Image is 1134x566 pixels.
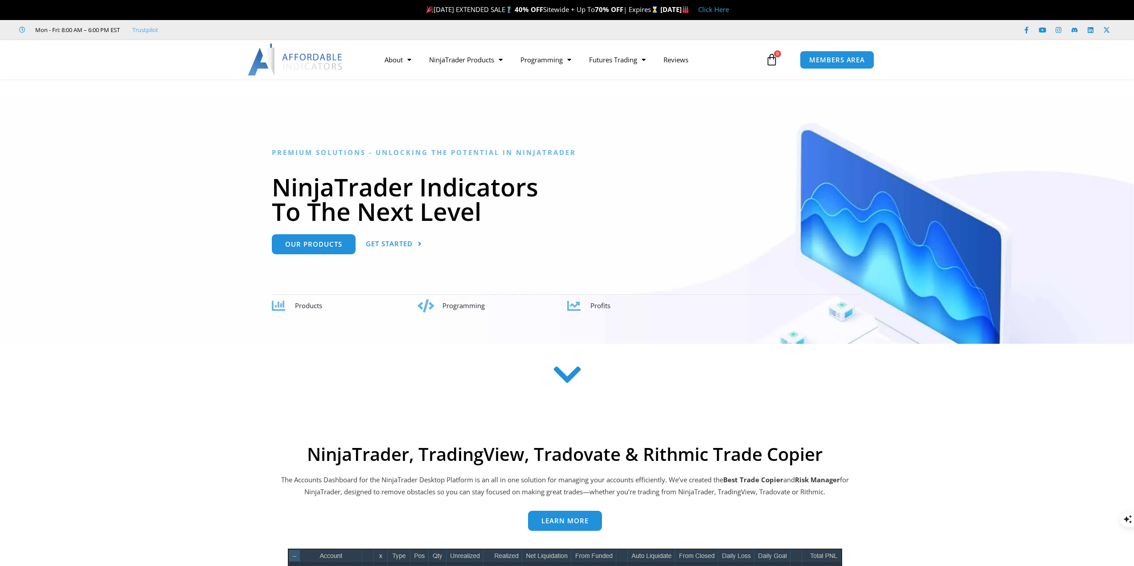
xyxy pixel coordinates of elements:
[655,49,697,70] a: Reviews
[248,44,344,76] img: LogoAI | Affordable Indicators – NinjaTrader
[660,5,689,14] strong: [DATE]
[506,6,512,13] img: 🏌️‍♂️
[580,49,655,70] a: Futures Trading
[272,175,862,224] h1: NinjaTrader Indicators To The Next Level
[285,241,342,248] span: Our Products
[426,6,433,13] img: 🎉
[590,301,610,310] span: Profits
[809,57,865,63] span: MEMBERS AREA
[376,49,763,70] nav: Menu
[528,511,602,531] a: Learn more
[723,475,783,484] b: Best Trade Copier
[795,475,840,484] strong: Risk Manager
[651,6,658,13] img: ⌛
[682,6,689,13] img: 🏭
[752,47,791,73] a: 0
[800,51,874,69] a: MEMBERS AREA
[272,148,862,157] h6: Premium Solutions - Unlocking the Potential in NinjaTrader
[132,24,158,35] a: Trustpilot
[424,5,660,14] span: [DATE] EXTENDED SALE Sitewide + Up To | Expires
[33,24,120,35] span: Mon - Fri: 8:00 AM – 6:00 PM EST
[366,240,413,247] span: Get Started
[280,474,850,499] p: The Accounts Dashboard for the NinjaTrader Desktop Platform is an all in one solution for managin...
[280,444,850,465] h2: NinjaTrader, TradingView, Tradovate & Rithmic Trade Copier
[512,49,580,70] a: Programming
[295,301,322,310] span: Products
[272,234,356,254] a: Our Products
[541,517,589,524] span: Learn more
[442,301,485,310] span: Programming
[774,50,781,57] span: 0
[366,234,422,254] a: Get Started
[376,49,420,70] a: About
[698,5,729,14] a: Click Here
[595,5,623,14] strong: 70% OFF
[420,49,512,70] a: NinjaTrader Products
[515,5,543,14] strong: 40% OFF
